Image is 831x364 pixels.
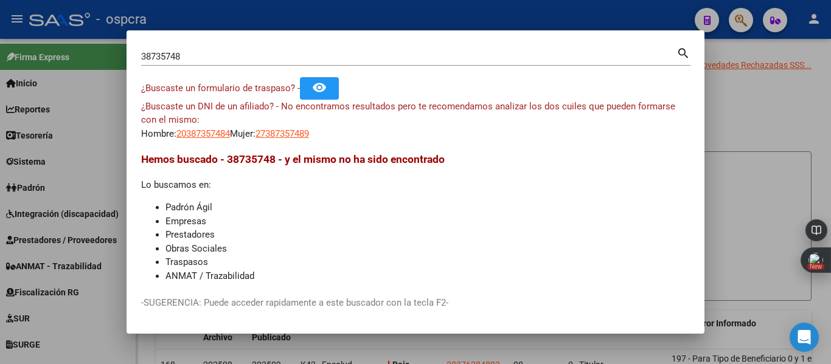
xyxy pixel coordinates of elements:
[165,201,690,215] li: Padrón Ágil
[141,101,675,126] span: ¿Buscaste un DNI de un afiliado? - No encontramos resultados pero te recomendamos analizar los do...
[790,323,819,352] div: Open Intercom Messenger
[141,100,690,141] div: Hombre: Mujer:
[165,215,690,228] li: Empresas
[141,153,445,165] span: Hemos buscado - 38735748 - y el mismo no ha sido encontrado
[676,45,690,60] mat-icon: search
[176,128,230,139] span: 20387357484
[141,83,300,94] span: ¿Buscaste un formulario de traspaso? -
[141,151,690,297] div: Lo buscamos en:
[165,255,690,269] li: Traspasos
[165,269,690,283] li: ANMAT / Trazabilidad
[165,242,690,256] li: Obras Sociales
[141,296,690,310] p: -SUGERENCIA: Puede acceder rapidamente a este buscador con la tecla F2-
[256,128,309,139] span: 27387357489
[165,228,690,242] li: Prestadores
[312,80,327,95] mat-icon: remove_red_eye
